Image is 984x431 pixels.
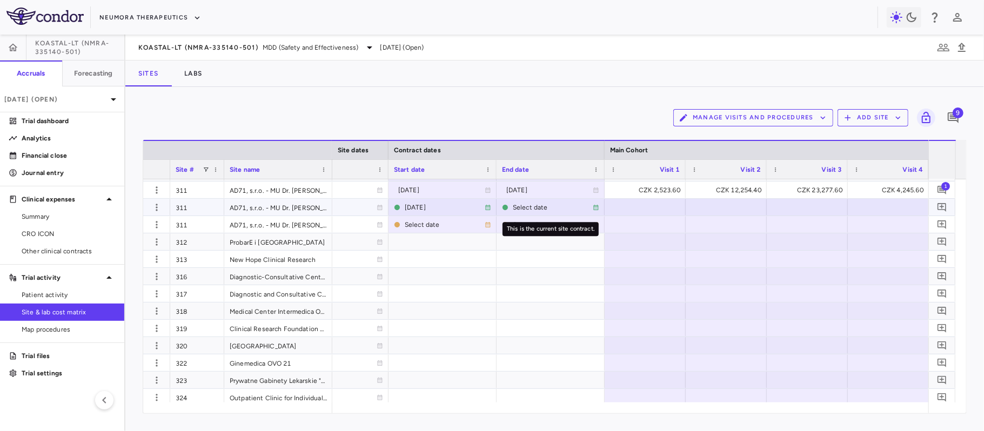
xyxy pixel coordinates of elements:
[610,146,648,154] span: Main Cohort
[935,390,949,405] button: Add comment
[22,151,116,160] p: Financial close
[22,246,116,256] span: Other clinical contracts
[935,252,949,266] button: Add comment
[935,304,949,318] button: Add comment
[937,254,947,264] svg: Add comment
[614,181,680,199] div: CZK 2,523.60
[170,268,224,285] div: 316
[224,216,332,233] div: AD71, s.r.o. - MU Dr. [PERSON_NAME]
[170,181,224,198] div: 311
[22,212,116,221] span: Summary
[22,133,116,143] p: Analytics
[170,251,224,267] div: 313
[944,109,962,127] button: Add comment
[22,273,103,282] p: Trial activity
[22,368,116,378] p: Trial settings
[22,325,116,334] span: Map procedures
[913,109,935,127] span: Lock grid
[941,181,950,190] span: 1
[224,233,332,250] div: ProbarE i [GEOGRAPHIC_DATA]
[405,199,485,216] div: [DATE]
[506,181,593,199] div: [DATE]
[935,200,949,214] button: Add comment
[398,181,485,199] div: [DATE]
[170,354,224,371] div: 322
[937,323,947,333] svg: Add comment
[224,337,332,354] div: [GEOGRAPHIC_DATA]
[935,165,949,180] button: Add comment
[935,234,949,249] button: Add comment
[338,146,369,154] span: Site dates
[224,372,332,388] div: Prywatne Gabinety Lekarskie "Promedicus" [PERSON_NAME]
[947,111,960,124] svg: Add comment
[170,233,224,250] div: 312
[22,168,116,178] p: Journal entry
[935,373,949,387] button: Add comment
[170,302,224,319] div: 318
[935,269,949,284] button: Add comment
[74,69,113,78] h6: Forecasting
[224,285,332,302] div: Diagnostic and Consultative Center Mladost-M Varna Ltd.
[673,109,833,126] button: Manage Visits and Procedures
[858,181,923,199] div: CZK 4,245.60
[224,181,332,198] div: AD71, s.r.o. - MU Dr. [PERSON_NAME]
[503,222,599,236] div: This is the current site contract.
[695,181,761,199] div: CZK 12,254.40
[937,392,947,402] svg: Add comment
[741,166,761,173] span: Visit 2
[170,372,224,388] div: 323
[953,107,963,118] span: 9
[937,358,947,368] svg: Add comment
[937,271,947,281] svg: Add comment
[937,288,947,299] svg: Add comment
[138,43,258,52] span: KOASTAL-LT (NMRA-335140-501)
[937,202,947,212] svg: Add comment
[176,166,194,173] span: Site #
[170,337,224,354] div: 320
[937,375,947,385] svg: Add comment
[22,194,103,204] p: Clinical expenses
[170,285,224,302] div: 317
[405,216,485,233] div: Select date
[22,116,116,126] p: Trial dashboard
[230,166,260,173] span: Site name
[22,307,116,317] span: Site & lab cost matrix
[6,8,84,25] img: logo-full-SnFGN8VE.png
[394,146,441,154] span: Contract dates
[935,338,949,353] button: Add comment
[224,302,332,319] div: Medical Center Intermedica OOD
[903,166,923,173] span: Visit 4
[22,229,116,239] span: CRO ICON
[777,181,842,199] div: CZK 23,277.60
[4,95,107,104] p: [DATE] (Open)
[660,166,680,173] span: Visit 1
[224,389,332,406] div: Outpatient Clinic for Individual Practice for Specialized Medical Care in Psychiatry Dr. [PERSON_...
[937,340,947,351] svg: Add comment
[394,217,491,232] span: There are either missing or overlapping dates to this site contract.
[224,199,332,215] div: AD71, s.r.o. - MU Dr. [PERSON_NAME]
[513,199,593,216] div: Select date
[224,251,332,267] div: New Hope Clinical Research
[838,109,908,126] button: Add Site
[22,351,116,361] p: Trial files
[935,183,949,197] button: Add comment
[170,199,224,215] div: 311
[170,389,224,406] div: 324
[394,199,491,215] span: This is the current site contract.
[935,217,949,232] button: Add comment
[224,320,332,336] div: Clinical Research Foundation Spol. s r.o.
[170,320,224,336] div: 319
[502,199,599,215] span: This is the current site contract.
[502,166,529,173] span: End date
[937,185,947,195] svg: Add comment
[224,268,332,285] div: Diagnostic-Consultative Center Sv. Vrach and Sv. Sv. [PERSON_NAME] and [PERSON_NAME] OOD
[935,355,949,370] button: Add comment
[171,60,215,86] button: Labs
[170,216,224,233] div: 311
[937,306,947,316] svg: Add comment
[17,69,45,78] h6: Accruals
[380,43,424,52] span: [DATE] (Open)
[22,290,116,300] span: Patient activity
[35,39,124,56] span: KOASTAL-LT (NMRA-335140-501)
[99,9,201,26] button: Neumora Therapeutics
